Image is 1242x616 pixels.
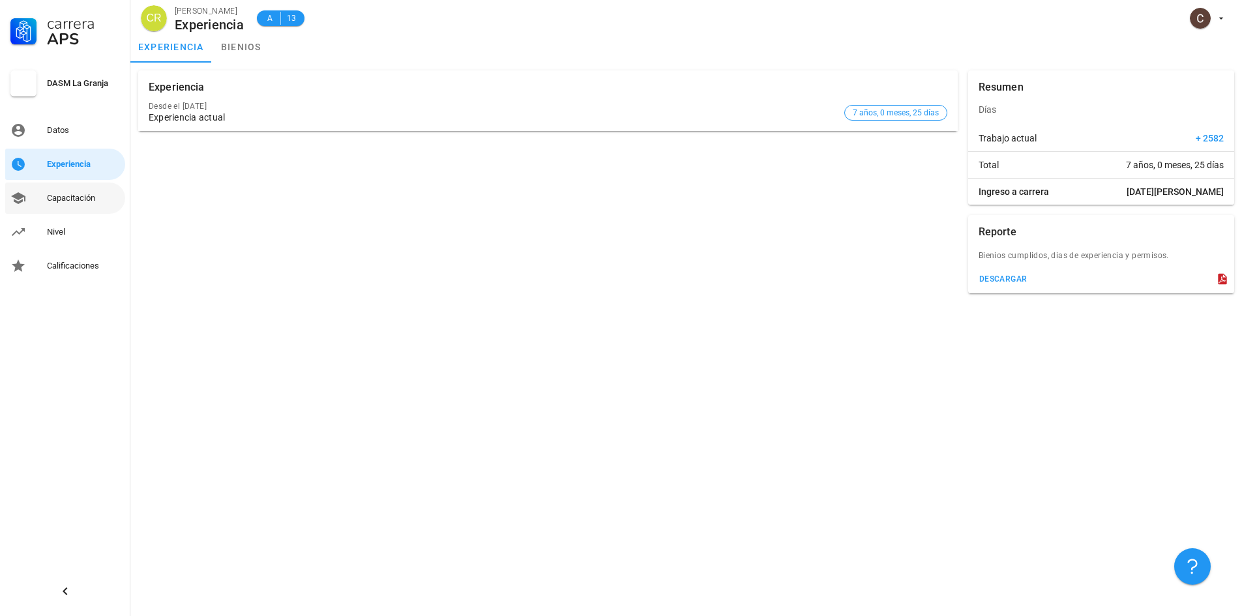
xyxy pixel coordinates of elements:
[47,159,120,169] div: Experiencia
[1196,132,1224,145] span: + 2582
[973,270,1033,288] button: descargar
[979,158,999,171] span: Total
[212,31,271,63] a: bienios
[265,12,275,25] span: A
[286,12,297,25] span: 13
[47,31,120,47] div: APS
[146,5,161,31] span: CR
[47,261,120,271] div: Calificaciones
[5,149,125,180] a: Experiencia
[47,16,120,31] div: Carrera
[1127,185,1224,198] span: [DATE][PERSON_NAME]
[1126,158,1224,171] span: 7 años, 0 meses, 25 días
[5,250,125,282] a: Calificaciones
[175,18,244,32] div: Experiencia
[5,183,125,214] a: Capacitación
[149,112,839,123] div: Experiencia actual
[5,115,125,146] a: Datos
[853,106,939,120] span: 7 años, 0 meses, 25 días
[5,216,125,248] a: Nivel
[979,274,1028,284] div: descargar
[979,70,1024,104] div: Resumen
[979,215,1016,249] div: Reporte
[149,102,839,111] div: Desde el [DATE]
[47,227,120,237] div: Nivel
[979,132,1037,145] span: Trabajo actual
[149,70,205,104] div: Experiencia
[175,5,244,18] div: [PERSON_NAME]
[47,78,120,89] div: DASM La Granja
[979,185,1049,198] span: Ingreso a carrera
[130,31,212,63] a: experiencia
[1190,8,1211,29] div: avatar
[141,5,167,31] div: avatar
[47,125,120,136] div: Datos
[968,94,1234,125] div: Días
[47,193,120,203] div: Capacitación
[968,249,1234,270] div: Bienios cumplidos, dias de experiencia y permisos.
